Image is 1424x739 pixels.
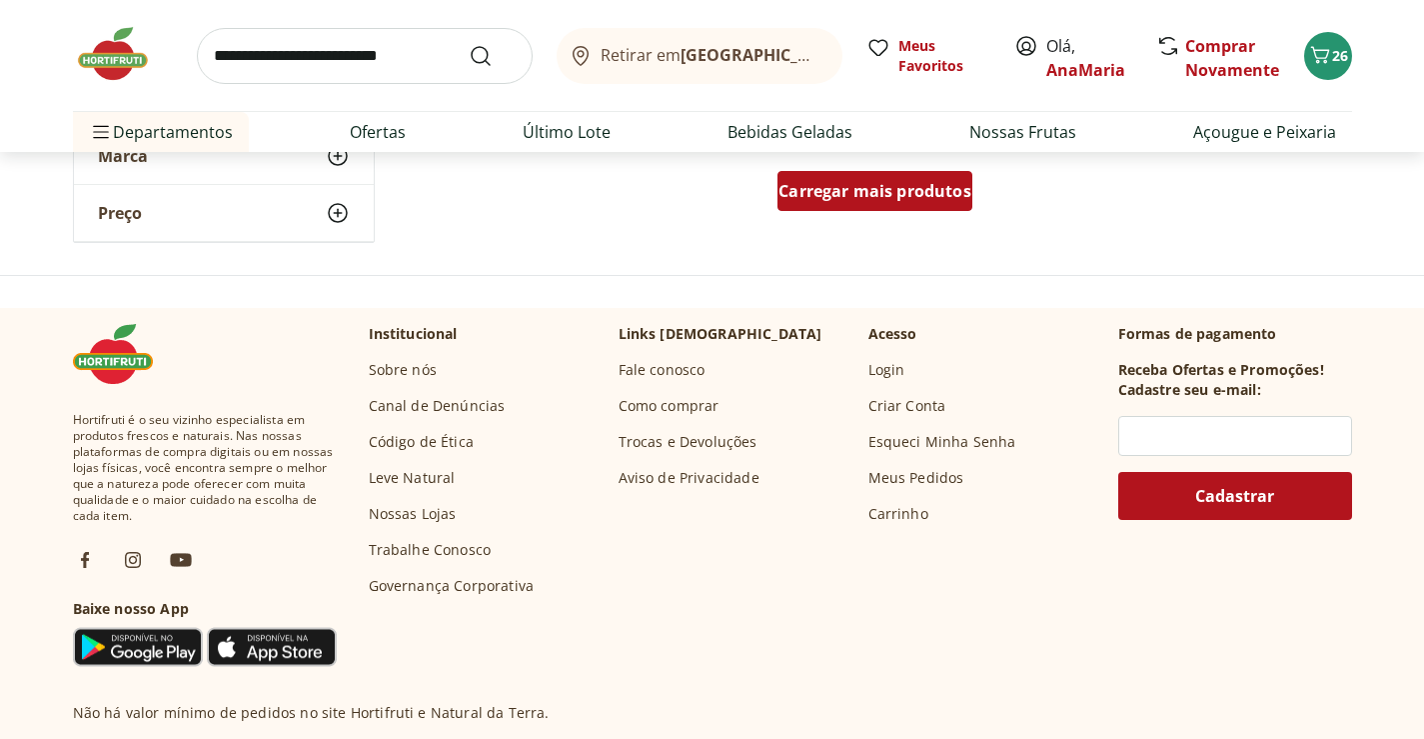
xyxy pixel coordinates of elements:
a: Meus Favoritos [866,36,990,76]
h3: Cadastre seu e-mail: [1118,380,1261,400]
a: Carrinho [868,504,928,524]
p: Links [DEMOGRAPHIC_DATA] [619,324,822,344]
input: search [197,28,533,84]
a: Esqueci Minha Senha [868,432,1016,452]
img: fb [73,548,97,572]
span: Hortifruti é o seu vizinho especialista em produtos frescos e naturais. Nas nossas plataformas de... [73,412,337,524]
img: ytb [169,548,193,572]
span: Departamentos [89,108,233,156]
button: Submit Search [469,44,517,68]
a: Sobre nós [369,360,437,380]
a: Bebidas Geladas [727,120,852,144]
span: Preço [98,203,142,223]
p: Acesso [868,324,917,344]
img: App Store Icon [207,627,337,667]
a: Meus Pedidos [868,468,964,488]
button: Retirar em[GEOGRAPHIC_DATA]/[GEOGRAPHIC_DATA] [557,28,842,84]
img: Google Play Icon [73,627,203,667]
p: Institucional [369,324,458,344]
button: Marca [74,128,374,184]
a: Governança Corporativa [369,576,535,596]
span: Meus Favoritos [898,36,990,76]
span: Marca [98,146,148,166]
h3: Receba Ofertas e Promoções! [1118,360,1324,380]
p: Formas de pagamento [1118,324,1352,344]
span: Cadastrar [1195,488,1274,504]
h3: Baixe nosso App [73,599,337,619]
img: Hortifruti [73,324,173,384]
a: Leve Natural [369,468,456,488]
p: Não há valor mínimo de pedidos no site Hortifruti e Natural da Terra. [73,703,550,723]
a: Último Lote [523,120,611,144]
a: Carregar mais produtos [777,171,972,219]
a: Nossas Lojas [369,504,457,524]
a: Ofertas [350,120,406,144]
a: Canal de Denúncias [369,396,506,416]
b: [GEOGRAPHIC_DATA]/[GEOGRAPHIC_DATA] [681,44,1017,66]
span: Olá, [1046,34,1135,82]
a: AnaMaria [1046,59,1125,81]
a: Código de Ética [369,432,474,452]
a: Como comprar [619,396,719,416]
span: 26 [1332,46,1348,65]
a: Trocas e Devoluções [619,432,757,452]
button: Menu [89,108,113,156]
button: Preço [74,185,374,241]
button: Cadastrar [1118,472,1352,520]
a: Login [868,360,905,380]
a: Açougue e Peixaria [1193,120,1336,144]
a: Aviso de Privacidade [619,468,759,488]
span: Carregar mais produtos [778,183,971,199]
a: Comprar Novamente [1185,35,1279,81]
span: Retirar em [601,46,821,64]
button: Carrinho [1304,32,1352,80]
img: ig [121,548,145,572]
a: Criar Conta [868,396,946,416]
a: Nossas Frutas [969,120,1076,144]
a: Trabalhe Conosco [369,540,492,560]
a: Fale conosco [619,360,706,380]
img: Hortifruti [73,24,173,84]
